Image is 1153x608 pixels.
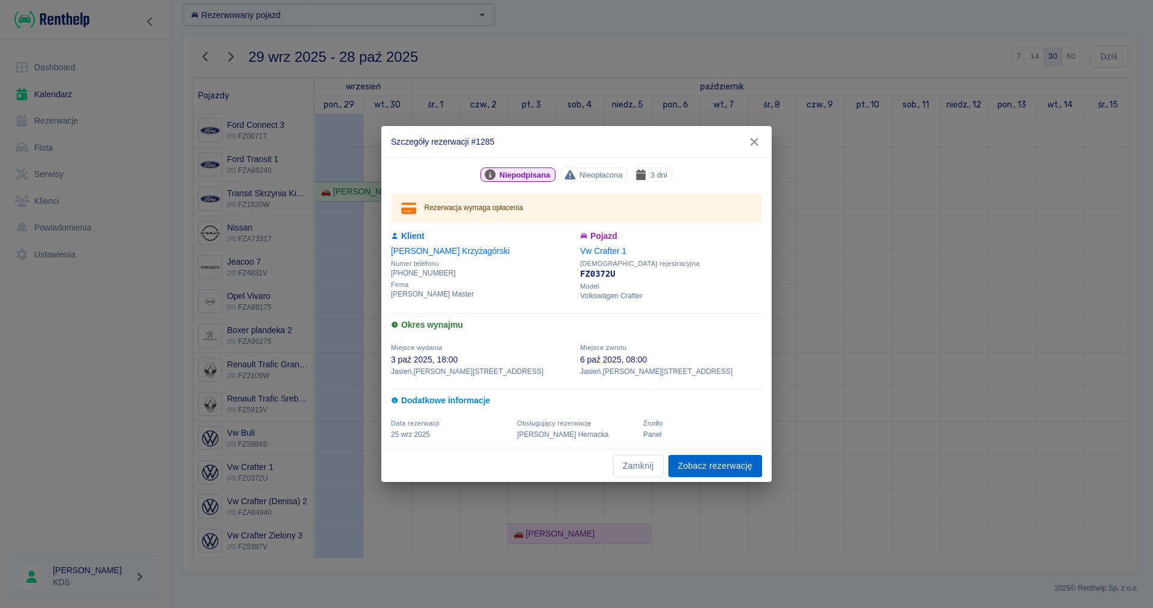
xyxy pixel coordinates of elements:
[580,260,762,268] span: [DEMOGRAPHIC_DATA] rejestracyjna
[391,366,573,377] p: Jasień , [PERSON_NAME][STREET_ADDRESS]
[580,283,762,290] span: Model
[580,354,762,366] p: 6 paź 2025, 08:00
[517,420,592,427] span: Obsługujący rezerwację
[391,394,762,407] h6: Dodatkowe informacje
[391,354,573,366] p: 3 paź 2025, 18:00
[580,246,626,256] a: Vw Crafter 1
[580,366,762,377] p: Jasień , [PERSON_NAME][STREET_ADDRESS]
[517,429,636,440] p: [PERSON_NAME] Hernacka
[613,455,664,477] button: Zamknij
[580,268,762,280] p: FZ0372U
[391,429,510,440] p: 25 wrz 2025
[381,126,772,157] h2: Szczegóły rezerwacji #1285
[580,290,762,301] p: Volkswagen Crafter
[391,420,440,427] span: Data rezerwacji
[391,281,573,289] span: Firma
[580,230,762,242] h6: Pojazd
[646,169,672,181] span: 3 dni
[425,197,523,219] div: Rezerwacja wymaga opłacenia
[391,230,573,242] h6: Klient
[643,429,762,440] p: Panel
[495,169,555,181] span: Niepodpisana
[391,246,510,256] a: [PERSON_NAME] Krzyżagórski
[668,455,762,477] a: Zobacz rezerwację
[643,420,663,427] span: Żrodło
[391,319,762,331] h6: Okres wynajmu
[391,260,573,268] span: Numer telefonu
[391,268,573,278] p: [PHONE_NUMBER]
[391,344,443,351] span: Miejsce wydania
[575,169,628,181] span: Nieopłacona
[391,289,573,299] p: [PERSON_NAME] Master
[580,344,626,351] span: Miejsce zwrotu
